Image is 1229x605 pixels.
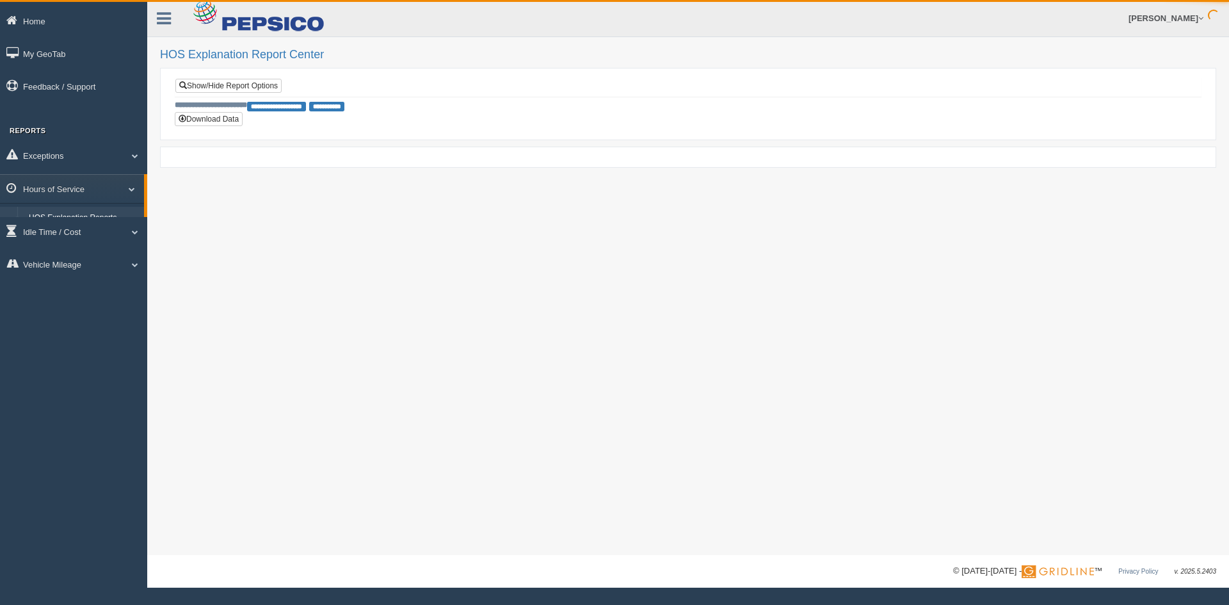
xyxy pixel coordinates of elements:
[175,112,243,126] button: Download Data
[1118,568,1158,575] a: Privacy Policy
[1175,568,1216,575] span: v. 2025.5.2403
[160,49,1216,61] h2: HOS Explanation Report Center
[1022,565,1094,578] img: Gridline
[953,565,1216,578] div: © [DATE]-[DATE] - ™
[175,79,282,93] a: Show/Hide Report Options
[23,207,144,230] a: HOS Explanation Reports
